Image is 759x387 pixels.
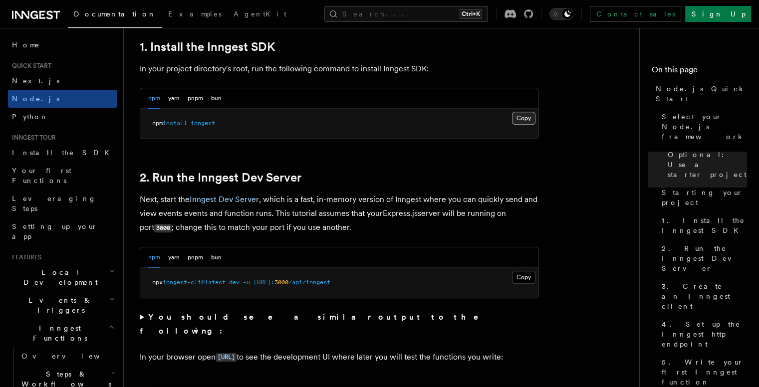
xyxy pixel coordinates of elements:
[8,108,117,126] a: Python
[228,3,292,27] a: AgentKit
[8,319,117,347] button: Inngest Functions
[274,279,288,286] span: 3000
[216,352,237,362] a: [URL]
[8,72,117,90] a: Next.js
[590,6,681,22] a: Contact sales
[234,10,286,18] span: AgentKit
[662,243,747,273] span: 2. Run the Inngest Dev Server
[662,188,747,207] span: Starting your project
[652,80,747,108] a: Node.js Quick Start
[211,247,222,268] button: bun
[8,144,117,162] a: Install the SDK
[12,95,59,103] span: Node.js
[152,120,163,127] span: npm
[148,247,160,268] button: npm
[12,40,40,50] span: Home
[188,88,203,109] button: pnpm
[12,113,48,121] span: Python
[662,281,747,311] span: 3. Create an Inngest client
[216,353,237,362] code: [URL]
[8,190,117,217] a: Leveraging Steps
[163,279,226,286] span: inngest-cli@latest
[12,149,115,157] span: Install the SDK
[140,171,301,185] a: 2. Run the Inngest Dev Server
[8,291,117,319] button: Events & Triggers
[8,62,51,70] span: Quick start
[658,211,747,239] a: 1. Install the Inngest SDK
[8,217,117,245] a: Setting up your app
[662,112,747,142] span: Select your Node.js framework
[549,8,573,20] button: Toggle dark mode
[12,167,71,185] span: Your first Functions
[17,347,117,365] a: Overview
[148,88,160,109] button: npm
[168,88,180,109] button: yarn
[140,62,539,76] p: In your project directory's root, run the following command to install Inngest SDK:
[662,215,747,235] span: 1. Install the Inngest SDK
[168,10,222,18] span: Examples
[243,279,250,286] span: -u
[662,357,747,387] span: 5. Write your first Inngest function
[460,9,482,19] kbd: Ctrl+K
[8,162,117,190] a: Your first Functions
[8,263,117,291] button: Local Development
[12,77,59,85] span: Next.js
[211,88,222,109] button: bun
[168,247,180,268] button: yarn
[8,134,56,142] span: Inngest tour
[229,279,240,286] span: dev
[656,84,747,104] span: Node.js Quick Start
[191,120,215,127] span: inngest
[68,3,162,28] a: Documentation
[8,36,117,54] a: Home
[662,319,747,349] span: 4. Set up the Inngest http endpoint
[658,315,747,353] a: 4. Set up the Inngest http endpoint
[512,112,535,125] button: Copy
[163,120,187,127] span: install
[154,224,172,232] code: 3000
[658,277,747,315] a: 3. Create an Inngest client
[12,194,96,212] span: Leveraging Steps
[140,40,275,54] a: 1. Install the Inngest SDK
[12,222,98,240] span: Setting up your app
[8,267,109,287] span: Local Development
[658,108,747,146] a: Select your Node.js framework
[652,64,747,80] h4: On this page
[162,3,228,27] a: Examples
[188,247,203,268] button: pnpm
[664,146,747,184] a: Optional: Use a starter project
[8,295,109,315] span: Events & Triggers
[8,90,117,108] a: Node.js
[140,312,493,336] strong: You should see a similar output to the following:
[74,10,156,18] span: Documentation
[658,239,747,277] a: 2. Run the Inngest Dev Server
[288,279,330,286] span: /api/inngest
[668,150,747,180] span: Optional: Use a starter project
[140,350,539,365] p: In your browser open to see the development UI where later you will test the functions you write:
[140,310,539,338] summary: You should see a similar output to the following:
[152,279,163,286] span: npx
[512,271,535,284] button: Copy
[8,253,41,261] span: Features
[21,352,124,360] span: Overview
[253,279,274,286] span: [URL]:
[658,184,747,211] a: Starting your project
[324,6,488,22] button: Search...Ctrl+K
[190,194,259,204] a: Inngest Dev Server
[685,6,751,22] a: Sign Up
[8,323,108,343] span: Inngest Functions
[140,193,539,235] p: Next, start the , which is a fast, in-memory version of Inngest where you can quickly send and vi...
